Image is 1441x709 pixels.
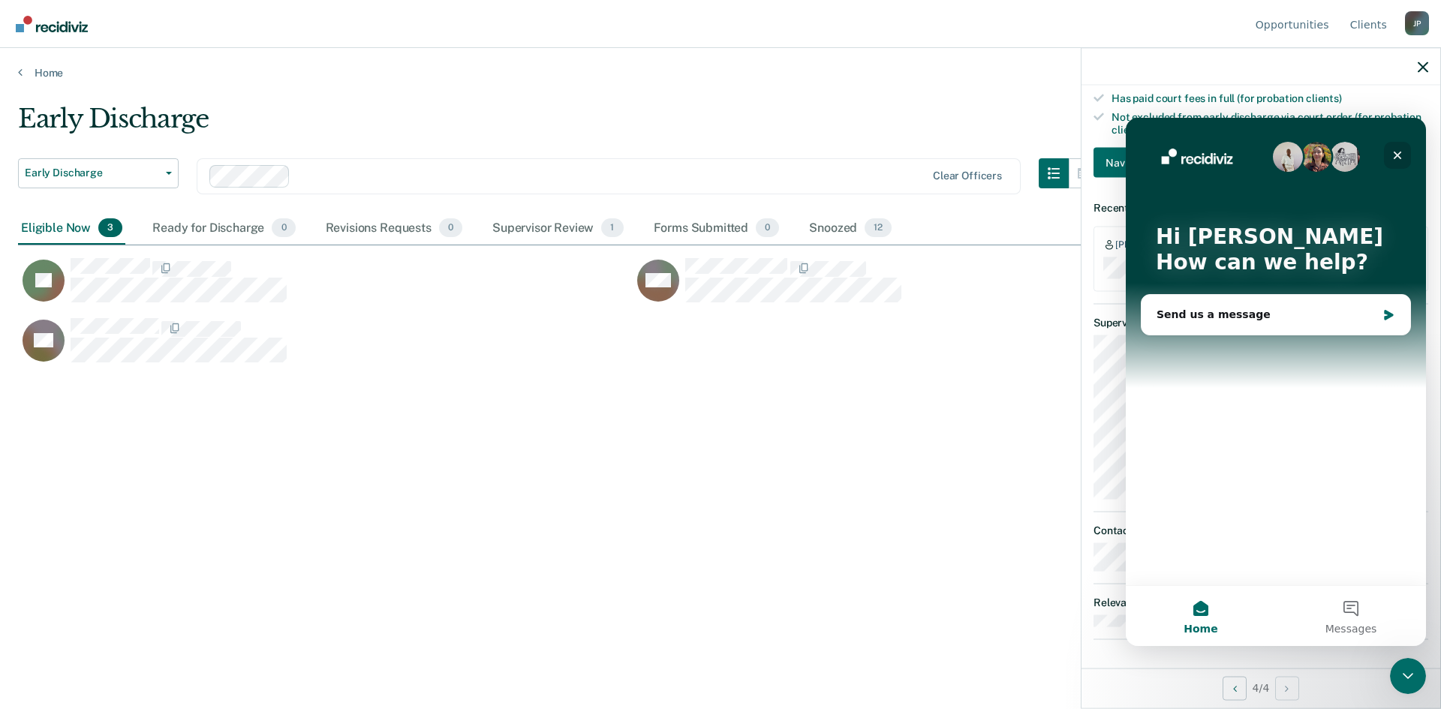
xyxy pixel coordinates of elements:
div: [PERSON_NAME] [1115,239,1190,251]
div: 4 / 4 [1082,668,1440,707]
span: 1 [601,218,623,238]
span: Early Discharge [25,167,160,179]
button: Navigate to form [1094,148,1201,178]
a: Navigate to form link [1094,148,1207,178]
div: Eligible Now [18,212,125,245]
div: Snoozed [806,212,895,245]
span: 12 [865,218,892,238]
div: Forms Submitted [651,212,783,245]
dt: Recent Notes [1094,202,1428,215]
div: CaseloadOpportunityCell-6839645 [18,317,633,377]
dt: Supervision [1094,316,1428,329]
div: Clear officers [933,170,1002,182]
button: Profile dropdown button [1405,11,1429,35]
dt: Contact [1094,524,1428,537]
span: 0 [756,218,779,238]
a: Home [18,66,1423,80]
div: J P [1405,11,1429,35]
dt: Relevant Contact Notes [1094,596,1428,608]
div: Supervisor Review [489,212,627,245]
div: Not excluded from early discharge via court order (for probation clients [1112,110,1428,136]
button: Next Opportunity [1275,676,1299,700]
div: Revisions Requests [323,212,465,245]
span: 0 [439,218,462,238]
div: CaseloadOpportunityCell-1094959 [633,257,1247,317]
span: 3 [98,218,122,238]
button: Previous Opportunity [1223,676,1247,700]
div: Has paid court fees in full (for probation [1112,92,1428,104]
div: Ready for Discharge [149,212,298,245]
div: Early Discharge [18,104,1099,146]
div: CaseloadOpportunityCell-6252755 [18,257,633,317]
iframe: Intercom live chat [1126,118,1426,646]
iframe: Intercom live chat [1390,658,1426,694]
span: clients) [1306,92,1342,104]
span: 0 [272,218,295,238]
img: Recidiviz [16,16,88,32]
